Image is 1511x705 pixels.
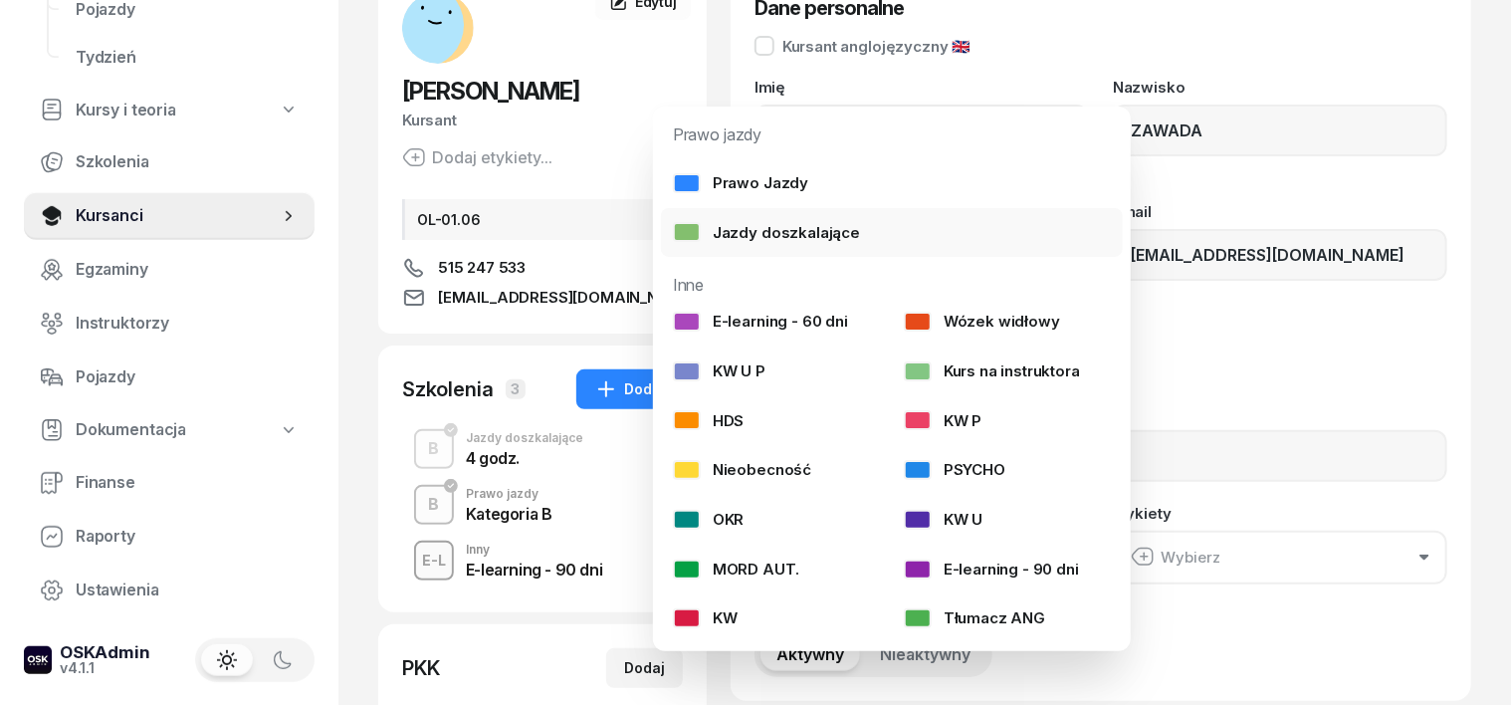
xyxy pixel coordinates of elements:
[421,488,448,522] div: B
[673,408,745,434] div: HDS
[438,286,683,310] span: [EMAIL_ADDRESS][DOMAIN_NAME]
[661,115,1123,158] div: Prawo jazdy
[76,98,176,123] span: Kursy i teoria
[402,421,683,477] button: BJazdy doszkalające4 godz.
[673,170,808,196] div: Prawo Jazdy
[904,557,1079,583] div: E-learning - 90 dni
[76,257,299,283] span: Egzaminy
[402,108,683,133] div: Kursant
[24,300,315,348] a: Instruktorzy
[24,407,315,453] a: Dokumentacja
[624,656,665,680] div: Dodaj
[24,88,315,133] a: Kursy i teoria
[466,450,583,466] div: 4 godz.
[904,358,1080,384] div: Kurs na instruktora
[76,524,299,550] span: Raporty
[24,353,315,401] a: Pojazdy
[76,311,299,337] span: Instruktorzy
[1113,531,1447,585] button: Wybierz
[24,138,315,186] a: Szkolenia
[506,379,526,399] span: 3
[673,358,765,384] div: KW U P
[24,192,315,240] a: Kursanci
[76,578,299,603] span: Ustawienia
[24,459,315,507] a: Finanse
[864,639,986,671] button: Nieaktywny
[466,432,583,444] div: Jazdy doszkalające
[402,654,440,682] div: PKK
[673,309,848,335] div: E-learning - 60 dni
[402,533,683,588] button: E-LInnyE-learning - 90 dni
[402,77,579,106] span: [PERSON_NAME]
[880,642,971,668] span: Nieaktywny
[673,457,811,483] div: Nieobecność
[24,513,315,561] a: Raporty
[414,485,454,525] button: B
[904,309,1060,335] div: Wózek widłowy
[673,220,860,246] div: Jazdy doszkalające
[402,375,494,403] div: Szkolenia
[76,45,299,71] span: Tydzień
[776,642,844,668] span: Aktywny
[904,605,1045,631] div: Tłumacz ANG
[76,417,186,443] span: Dokumentacja
[661,257,1123,297] div: Inne
[76,149,299,175] span: Szkolenia
[606,648,683,688] button: Dodaj
[466,562,602,578] div: E-learning - 90 dni
[1131,545,1220,571] div: Wybierz
[402,199,683,240] div: OL-01.06
[402,256,683,280] a: 515 247 533
[76,364,299,390] span: Pojazdy
[414,548,454,573] div: E-L
[904,507,982,533] div: KW U
[24,246,315,294] a: Egzaminy
[76,470,299,496] span: Finanse
[24,646,52,674] img: logo-xs-dark@2x.png
[594,377,665,401] div: Dodaj
[466,544,602,556] div: Inny
[421,432,448,466] div: B
[414,429,454,469] button: B
[60,644,150,661] div: OSKAdmin
[782,39,971,54] div: Kursant anglojęzyczny 🇬🇧
[402,145,552,169] button: Dodaj etykiety...
[466,506,552,522] div: Kategoria B
[673,557,799,583] div: MORD AUT.
[576,369,683,409] button: Dodaj
[60,34,315,82] a: Tydzień
[673,605,738,631] div: KW
[904,457,1005,483] div: PSYCHO
[402,286,683,310] a: [EMAIL_ADDRESS][DOMAIN_NAME]
[76,203,279,229] span: Kursanci
[673,507,745,533] div: OKR
[760,639,860,671] button: Aktywny
[60,661,150,675] div: v4.1.1
[414,541,454,581] button: E-L
[466,488,552,500] div: Prawo jazdy
[24,567,315,614] a: Ustawienia
[438,256,526,280] span: 515 247 533
[904,408,981,434] div: KW P
[402,477,683,533] button: BPrawo jazdyKategoria B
